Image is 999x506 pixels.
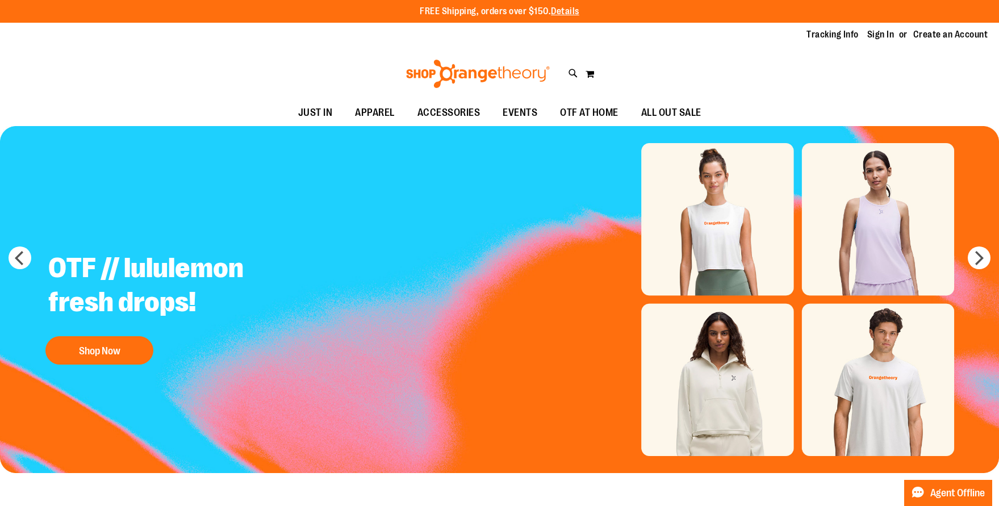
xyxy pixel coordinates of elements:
button: Shop Now [45,336,153,365]
img: Shop Orangetheory [404,60,551,88]
a: Tracking Info [806,28,859,41]
h2: OTF // lululemon fresh drops! [40,242,322,331]
span: EVENTS [503,100,537,126]
a: OTF // lululemon fresh drops! Shop Now [40,242,322,370]
span: Agent Offline [930,488,985,499]
a: Create an Account [913,28,988,41]
button: Agent Offline [904,480,992,506]
span: JUST IN [298,100,333,126]
p: FREE Shipping, orders over $150. [420,5,579,18]
span: APPAREL [355,100,395,126]
span: ALL OUT SALE [641,100,701,126]
a: Sign In [867,28,894,41]
button: next [968,246,990,269]
button: prev [9,246,31,269]
span: ACCESSORIES [417,100,480,126]
a: Details [551,6,579,16]
span: OTF AT HOME [560,100,618,126]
